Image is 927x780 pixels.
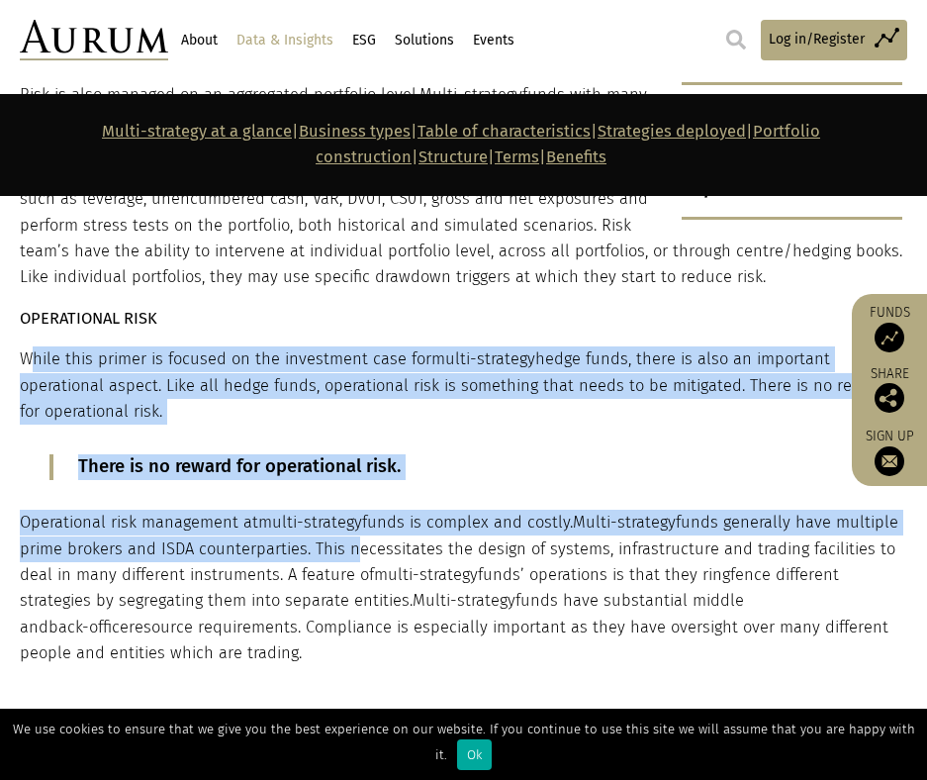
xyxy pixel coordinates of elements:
[374,565,478,584] span: multi-strategy
[573,513,676,532] span: Multi-strategy
[20,82,902,291] p: Risk is also managed on an aggregated portfolio level. funds with many PMs trading across similar...
[299,122,411,141] a: Business types
[875,446,904,476] img: Sign up to our newsletter
[470,24,516,57] a: Events
[875,323,904,352] img: Access Funds
[417,122,591,141] a: Table of characteristics
[862,428,917,476] a: Sign up
[413,591,515,610] span: Multi-strategy
[78,454,848,480] p: There is no reward for operational risk.
[546,147,606,166] a: Benefits
[598,122,746,141] a: Strategies deployed
[862,367,917,413] div: Share
[20,20,168,60] img: Aurum
[392,24,456,57] a: Solutions
[258,513,362,532] span: multi-strategy
[20,309,157,328] strong: OPERATIONAL RISK
[418,147,488,166] a: Structure
[495,147,539,166] a: Terms
[20,510,902,666] p: Operational risk management at funds is complex and costly. funds generally have multiple prime b...
[419,85,522,104] span: Multi-strategy
[102,122,292,141] a: Multi-strategy at a glance
[431,349,535,368] span: multi-strategy
[20,346,902,425] p: While this primer is focused on the investment case for hedge funds, there is also an important o...
[761,20,907,60] a: Log in/Register
[233,24,335,57] a: Data & Insights
[102,122,820,166] strong: | | | | | |
[457,739,492,770] div: Ok
[862,304,917,352] a: Funds
[48,618,129,636] span: back-office
[539,147,546,166] strong: |
[769,29,865,50] span: Log in/Register
[875,383,904,413] img: Share this post
[178,24,220,57] a: About
[726,30,746,49] img: search.svg
[349,24,378,57] a: ESG
[682,82,902,221] p: Generally, risk management is applied at two levels, at PM level and at portfolio level.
